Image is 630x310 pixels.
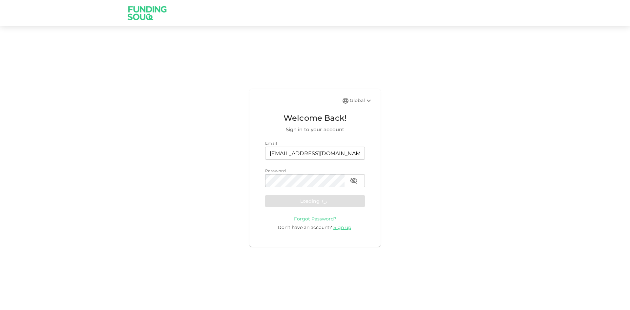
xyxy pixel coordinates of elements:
span: Don’t have an account? [278,224,332,230]
input: password [265,174,345,187]
div: Global [350,97,373,105]
span: Email [265,141,277,146]
span: Forgot Password? [294,216,336,222]
input: email [265,147,365,160]
span: Password [265,168,286,173]
span: Sign in to your account [265,126,365,134]
span: Welcome Back! [265,112,365,124]
a: Forgot Password? [294,216,336,222]
span: Sign up [333,224,351,230]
